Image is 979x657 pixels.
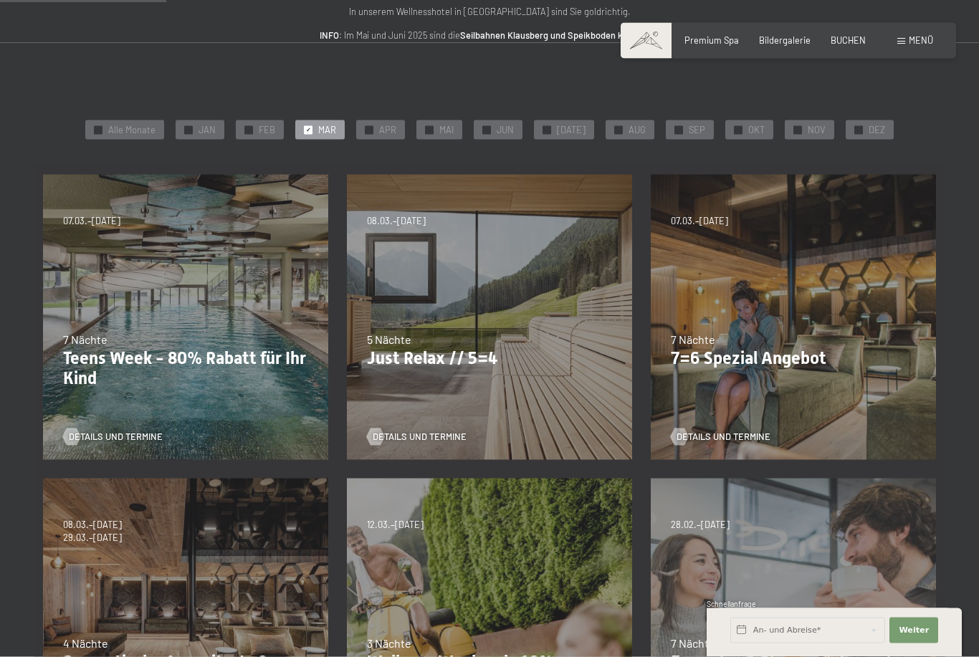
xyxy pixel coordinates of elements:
p: : Im Mai und Juni 2025 sind die . [203,28,776,42]
span: Details und Termine [373,431,467,443]
span: ✓ [616,126,621,134]
span: 08.03.–[DATE] [367,215,426,228]
a: Premium Spa [684,34,739,46]
p: Teens Week - 80% Rabatt für Ihr Kind [63,348,308,390]
span: ✓ [306,126,311,134]
span: 5 Nächte [367,332,411,346]
strong: Seilbahnen Klausberg und Speikboden kostenlos [460,29,657,41]
span: 3 Nächte [367,636,411,650]
span: 08.03.–[DATE] [63,519,122,532]
span: 4 Nächte [63,636,108,650]
span: JAN [199,124,216,137]
span: Menü [909,34,933,46]
span: Schnellanfrage [707,600,756,608]
span: ✓ [484,126,489,134]
span: ✓ [96,126,101,134]
span: Weiter [899,625,929,636]
span: JUN [497,124,514,137]
span: ✓ [247,126,252,134]
a: Bildergalerie [759,34,811,46]
span: Alle Monate [108,124,156,137]
span: APR [379,124,396,137]
span: 07.03.–[DATE] [63,215,120,228]
span: 7 Nächte [671,332,715,346]
p: In unserem Wellnesshotel in [GEOGRAPHIC_DATA] sind Sie goldrichtig. [203,4,776,19]
p: Just Relax // 5=4 [367,348,612,369]
a: Details und Termine [671,431,770,443]
a: Details und Termine [367,431,467,443]
span: Details und Termine [69,431,163,443]
span: SEP [689,124,705,137]
span: ✓ [677,126,682,134]
span: FEB [259,124,275,137]
span: 7 Nächte [671,636,715,650]
span: ✓ [736,126,741,134]
span: 12.03.–[DATE] [367,519,424,532]
span: Details und Termine [677,431,770,443]
span: 07.03.–[DATE] [671,215,728,228]
span: OKT [748,124,765,137]
a: Details und Termine [63,431,163,443]
span: ✓ [367,126,372,134]
button: Weiter [889,618,938,643]
span: MAI [439,124,454,137]
span: 29.03.–[DATE] [63,532,122,545]
span: ✓ [856,126,861,134]
span: [DATE] [557,124,586,137]
span: ✓ [545,126,550,134]
span: MAR [318,124,336,137]
span: NOV [808,124,826,137]
span: ✓ [427,126,432,134]
span: ✓ [186,126,191,134]
span: DEZ [869,124,885,137]
span: 28.02.–[DATE] [671,519,730,532]
span: 7 Nächte [63,332,108,346]
strong: INFO [320,29,339,41]
a: BUCHEN [831,34,866,46]
span: AUG [629,124,646,137]
p: 7=6 Spezial Angebot [671,348,916,369]
span: ✓ [796,126,801,134]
